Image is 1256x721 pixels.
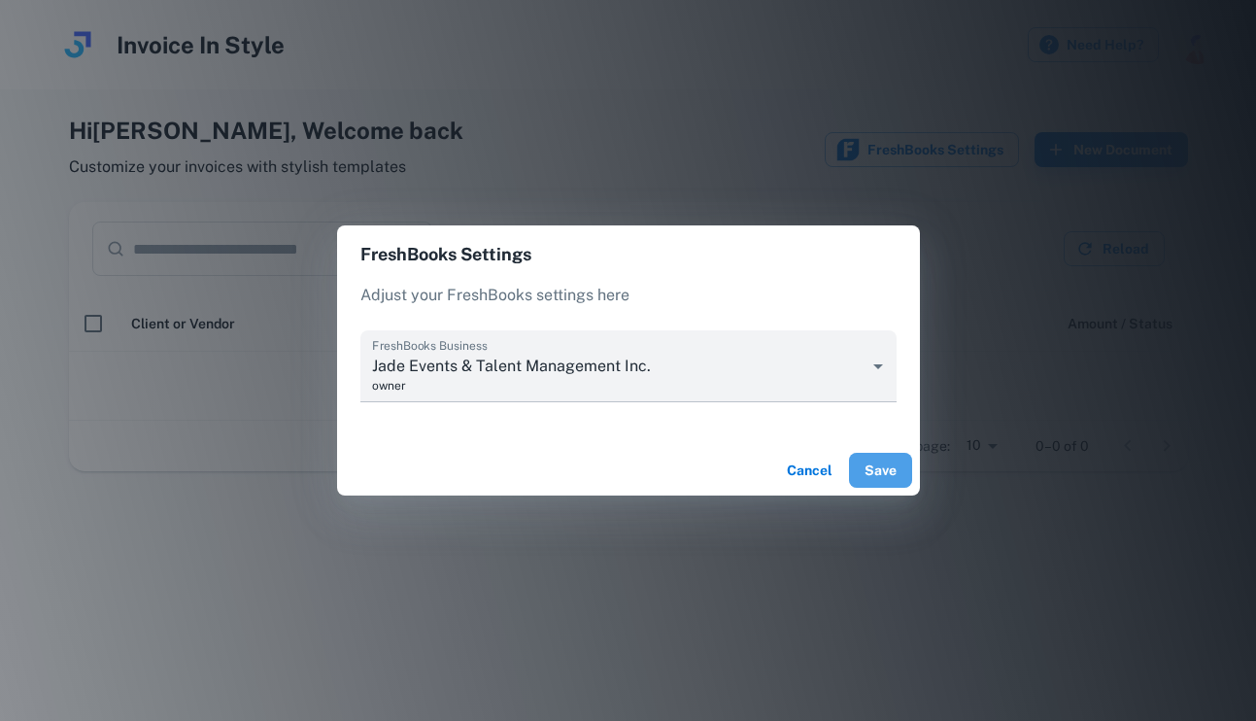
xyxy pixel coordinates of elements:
button: Cancel [779,453,841,488]
h2: FreshBooks Settings [337,225,920,284]
div: Jade Events & Talent Management Inc.owner [360,330,897,402]
span: Jade Events & Talent Management Inc. [372,355,866,377]
button: Save [849,453,912,488]
label: FreshBooks Business [372,337,488,354]
span: owner [372,377,866,395]
p: Adjust your FreshBooks settings here [360,284,897,307]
